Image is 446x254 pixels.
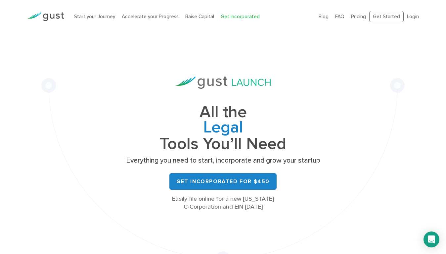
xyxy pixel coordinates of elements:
[124,120,322,136] span: Legal
[27,12,64,21] img: Gust Logo
[424,231,439,247] div: Open Intercom Messenger
[319,14,329,20] a: Blog
[122,14,179,20] a: Accelerate your Progress
[124,195,322,211] div: Easily file online for a new [US_STATE] C-Corporation and EIN [DATE]
[169,173,277,190] a: Get Incorporated for $450
[221,14,260,20] a: Get Incorporated
[185,14,214,20] a: Raise Capital
[74,14,115,20] a: Start your Journey
[369,11,404,23] a: Get Started
[124,105,322,151] h1: All the Tools You’ll Need
[124,156,322,165] p: Everything you need to start, incorporate and grow your startup
[175,76,271,89] img: Gust Launch Logo
[407,14,419,20] a: Login
[335,14,344,20] a: FAQ
[351,14,366,20] a: Pricing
